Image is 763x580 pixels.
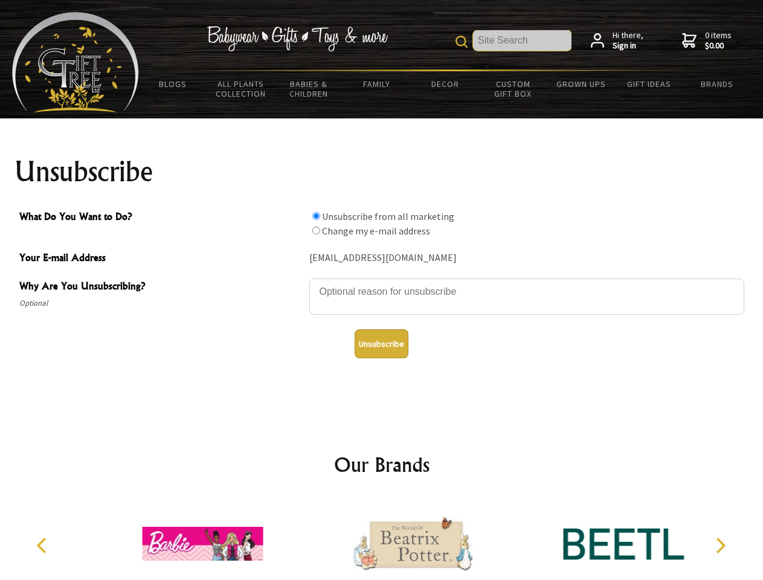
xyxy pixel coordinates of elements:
[322,225,430,237] label: Change my e-mail address
[12,12,139,112] img: Babyware - Gifts - Toys and more...
[547,71,615,97] a: Grown Ups
[613,40,643,51] strong: Sign in
[705,30,732,51] span: 0 items
[19,296,303,311] span: Optional
[591,30,643,51] a: Hi there,Sign in
[312,212,320,220] input: What Do You Want to Do?
[139,71,207,97] a: BLOGS
[309,249,744,268] div: [EMAIL_ADDRESS][DOMAIN_NAME]
[207,26,388,51] img: Babywear - Gifts - Toys & more
[343,71,411,97] a: Family
[456,36,468,48] img: product search
[30,532,57,559] button: Previous
[682,30,732,51] a: 0 items$0.00
[707,532,733,559] button: Next
[705,40,732,51] strong: $0.00
[19,250,303,268] span: Your E-mail Address
[207,71,275,106] a: All Plants Collection
[24,450,739,479] h2: Our Brands
[613,30,643,51] span: Hi there,
[309,279,744,315] textarea: Why Are You Unsubscribing?
[615,71,683,97] a: Gift Ideas
[411,71,479,97] a: Decor
[479,71,547,106] a: Custom Gift Box
[683,71,752,97] a: Brands
[19,209,303,227] span: What Do You Want to Do?
[355,329,408,358] button: Unsubscribe
[14,157,749,186] h1: Unsubscribe
[322,210,454,222] label: Unsubscribe from all marketing
[473,30,571,51] input: Site Search
[312,227,320,234] input: What Do You Want to Do?
[275,71,343,106] a: Babies & Children
[19,279,303,296] span: Why Are You Unsubscribing?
